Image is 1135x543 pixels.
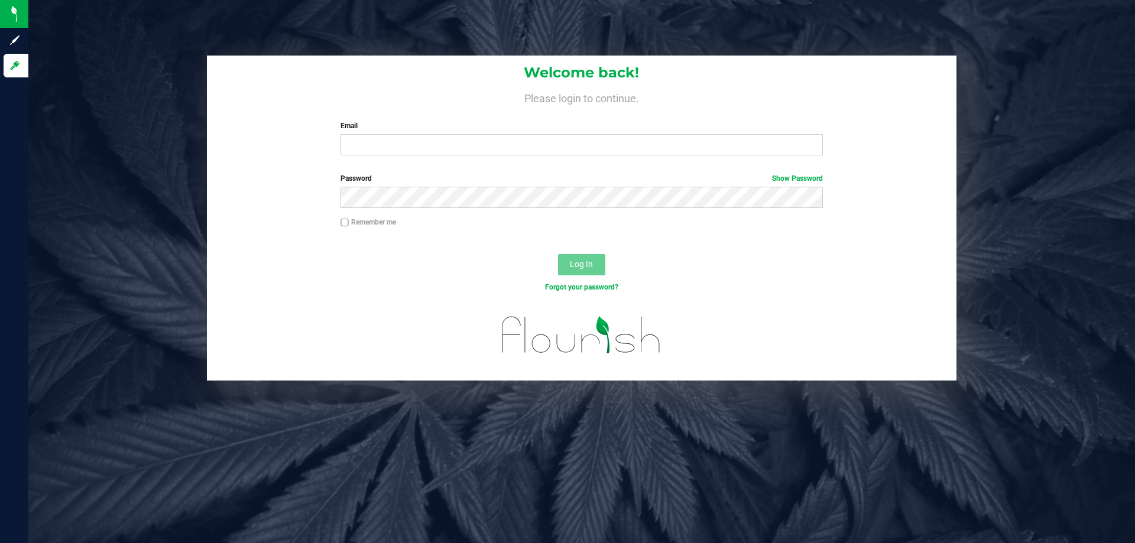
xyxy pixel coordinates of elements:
[558,254,605,275] button: Log In
[488,305,675,365] img: flourish_logo.svg
[9,34,21,46] inline-svg: Sign up
[207,65,956,80] h1: Welcome back!
[207,90,956,104] h4: Please login to continue.
[545,283,618,291] a: Forgot your password?
[9,60,21,71] inline-svg: Log in
[340,217,396,227] label: Remember me
[340,219,349,227] input: Remember me
[570,259,593,269] span: Log In
[340,174,372,183] span: Password
[340,121,822,131] label: Email
[772,174,823,183] a: Show Password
